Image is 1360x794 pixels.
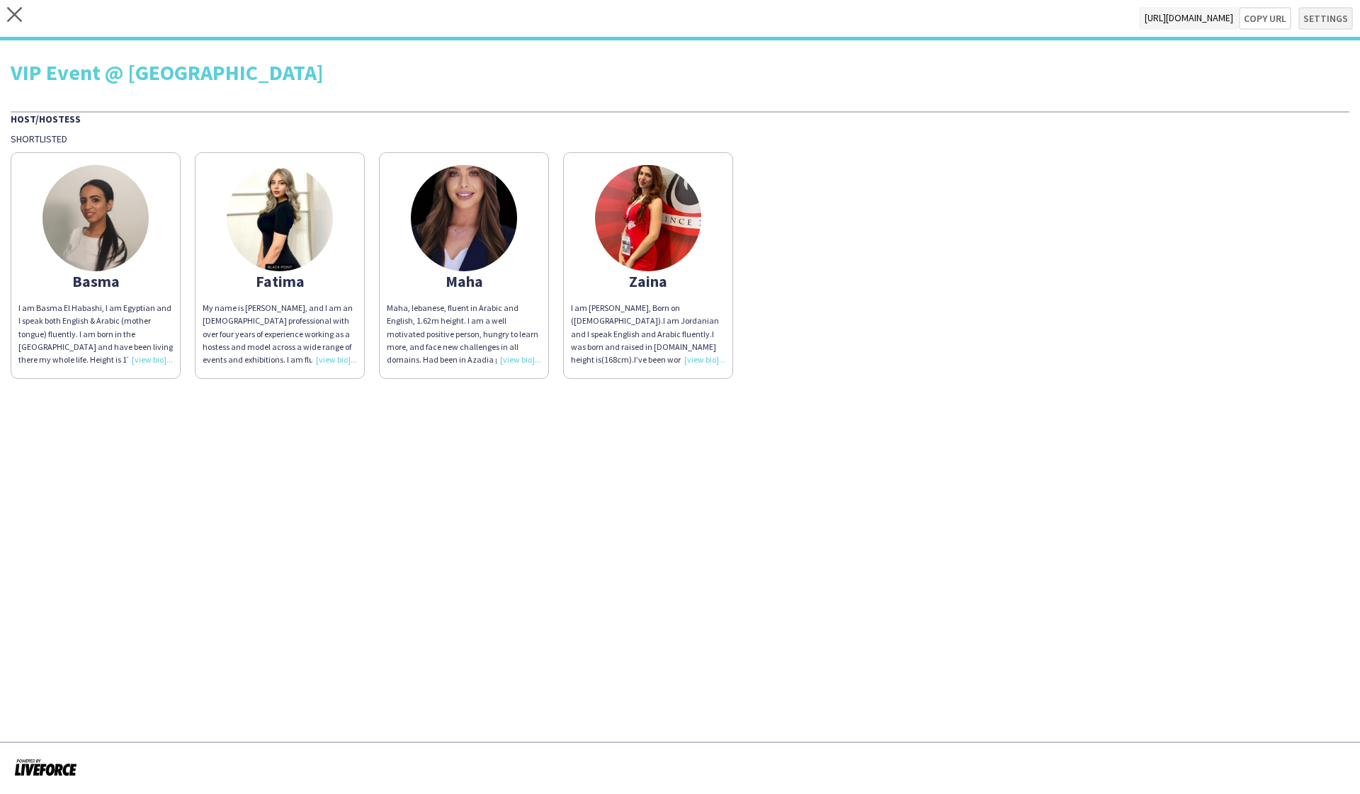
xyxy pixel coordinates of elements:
[14,757,77,777] img: Powered by Liveforce
[387,302,541,366] div: Maha, lebanese, fluent in Arabic and English, 1.62m height. I am a well motivated positive person...
[18,275,173,288] div: Basma
[203,275,357,288] div: Fatima
[571,302,725,366] div: I am [PERSON_NAME], Born on ([DEMOGRAPHIC_DATA]).I am Jordanian and I speak English and Arabic fl...
[42,165,149,271] img: thumb-15965356975f293391be305.jpg
[411,165,517,271] img: thumb-62f9a297-14ea-4f76-99a9-8314e0e372b2.jpg
[11,132,1349,145] div: Shortlisted
[11,62,1349,83] div: VIP Event @ [GEOGRAPHIC_DATA]
[18,302,173,366] div: I am Basma El Habashi, I am Egyptian and I speak both English & Arabic (mother tongue) fluently. ...
[1298,7,1353,30] button: Settings
[571,275,725,288] div: Zaina
[1139,7,1239,30] span: [URL][DOMAIN_NAME]
[595,165,701,271] img: thumb-63f3ec03ca225.jpeg
[11,111,1349,125] div: Host/Hostess
[387,275,541,288] div: Maha
[1239,7,1291,30] button: Copy url
[227,165,333,271] img: thumb-6838230878edc.jpeg
[203,302,357,366] div: My name is [PERSON_NAME], and I am an [DEMOGRAPHIC_DATA] professional with over four years of exp...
